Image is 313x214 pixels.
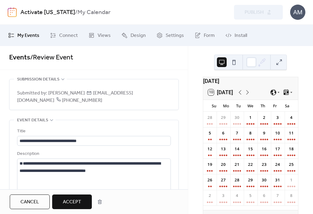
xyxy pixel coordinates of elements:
div: 16 [261,146,267,152]
div: 15 [247,146,254,152]
div: 17 [275,146,281,152]
div: 29 [220,115,226,121]
a: Events [9,51,30,64]
span: Form [204,32,215,39]
div: Fr [269,100,281,112]
div: 12 [207,146,213,152]
span: Connect [59,32,78,39]
span: Event details [17,117,48,124]
a: Views [84,27,115,44]
div: 2 [207,193,213,199]
div: 26 [207,177,213,183]
div: Title [17,128,170,135]
div: 5 [207,130,213,136]
span: Cancel [20,198,39,206]
div: 20 [220,162,226,168]
div: 23 [261,162,267,168]
div: 3 [275,115,281,121]
div: 9 [261,130,267,136]
button: 10[DATE] [206,88,236,97]
div: 30 [261,177,267,183]
span: Submission details [17,76,59,83]
div: 22 [247,162,254,168]
span: [PHONE_NUMBER] [54,96,102,105]
div: 13 [220,146,226,152]
span: My Events [17,32,39,39]
span: Submitted by: [PERSON_NAME] [EMAIL_ADDRESS][DOMAIN_NAME] [17,90,171,104]
div: AM [290,5,305,20]
div: Sa [281,100,293,112]
div: 21 [234,162,240,168]
a: Design [117,27,150,44]
a: Connect [45,27,82,44]
a: Form [190,27,219,44]
div: 1 [288,177,294,183]
div: 31 [275,177,281,183]
div: 6 [261,193,267,199]
div: [DATE] [203,77,298,85]
div: 8 [288,193,294,199]
span: Views [98,32,111,39]
b: My Calendar [77,7,110,18]
div: Mo [220,100,232,112]
div: 5 [247,193,254,199]
div: 2 [261,115,267,121]
div: 25 [288,162,294,168]
div: 7 [234,130,240,136]
span: Accept [63,198,81,206]
div: 11 [288,130,294,136]
b: / [75,7,77,18]
div: 28 [207,115,213,121]
a: Activate [US_STATE] [20,7,75,18]
div: 30 [234,115,240,121]
div: 29 [247,177,254,183]
div: Description [17,150,170,158]
div: 4 [234,193,240,199]
div: 1 [247,115,254,121]
a: My Events [4,27,44,44]
img: logo [8,7,17,17]
button: Cancel [10,194,50,209]
div: 19 [207,162,213,168]
div: 24 [275,162,281,168]
div: Th [257,100,269,112]
div: 14 [234,146,240,152]
div: Su [208,100,220,112]
a: Install [221,27,252,44]
span: Settings [166,32,184,39]
span: / Review Event [30,51,73,64]
span: Design [131,32,146,39]
div: 8 [247,130,254,136]
div: 10 [275,130,281,136]
a: Settings [152,27,189,44]
div: Tu [232,100,244,112]
div: 4 [288,115,294,121]
div: 3 [220,193,226,199]
div: We [244,100,257,112]
button: Accept [52,194,92,209]
div: 27 [220,177,226,183]
div: 6 [220,130,226,136]
div: 7 [275,193,281,199]
span: Install [235,32,247,39]
div: 28 [234,177,240,183]
div: 18 [288,146,294,152]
